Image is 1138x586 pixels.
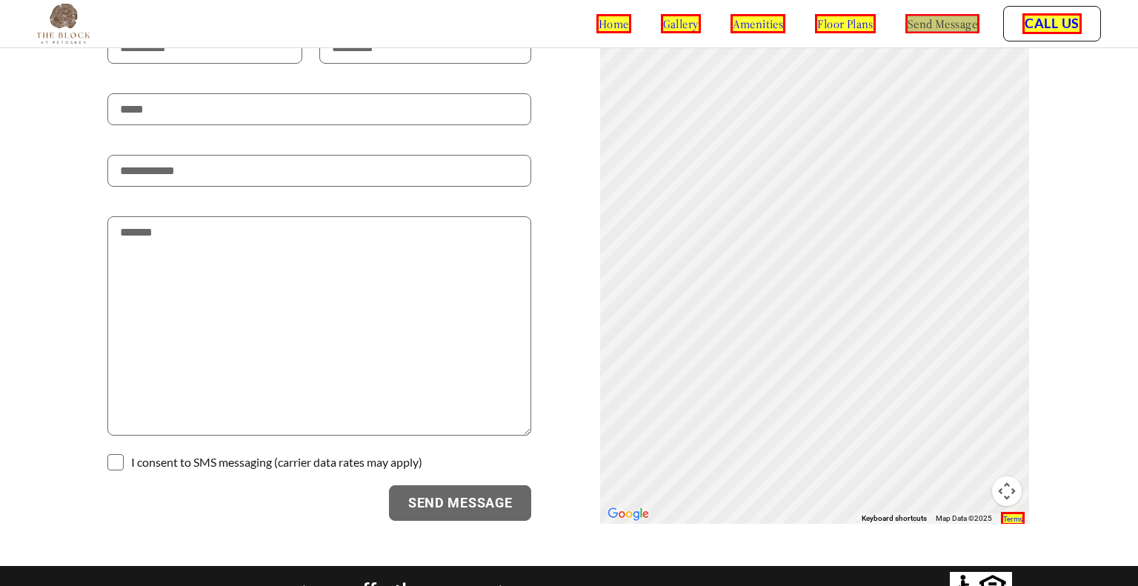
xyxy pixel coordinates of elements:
a: floor plans [815,14,876,33]
a: Call Us [1022,13,1082,34]
button: Send Message [389,485,532,521]
span: Map Data ©2025 [936,514,992,522]
a: amenities [731,14,786,33]
a: Open this area in Google Maps (opens a new window) [604,505,653,524]
a: send message [905,14,979,33]
button: Call Us [1003,6,1101,41]
img: The%20Block%20at%20Petoskey%20Logo%20-%20Transparent%20Background%20(1).png [37,4,90,44]
button: Keyboard shortcuts [862,513,927,524]
a: gallery [661,14,701,33]
button: Map camera controls [992,476,1022,506]
img: Google [604,505,653,524]
a: home [596,14,631,33]
a: Terms (opens in new tab) [1001,512,1025,525]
